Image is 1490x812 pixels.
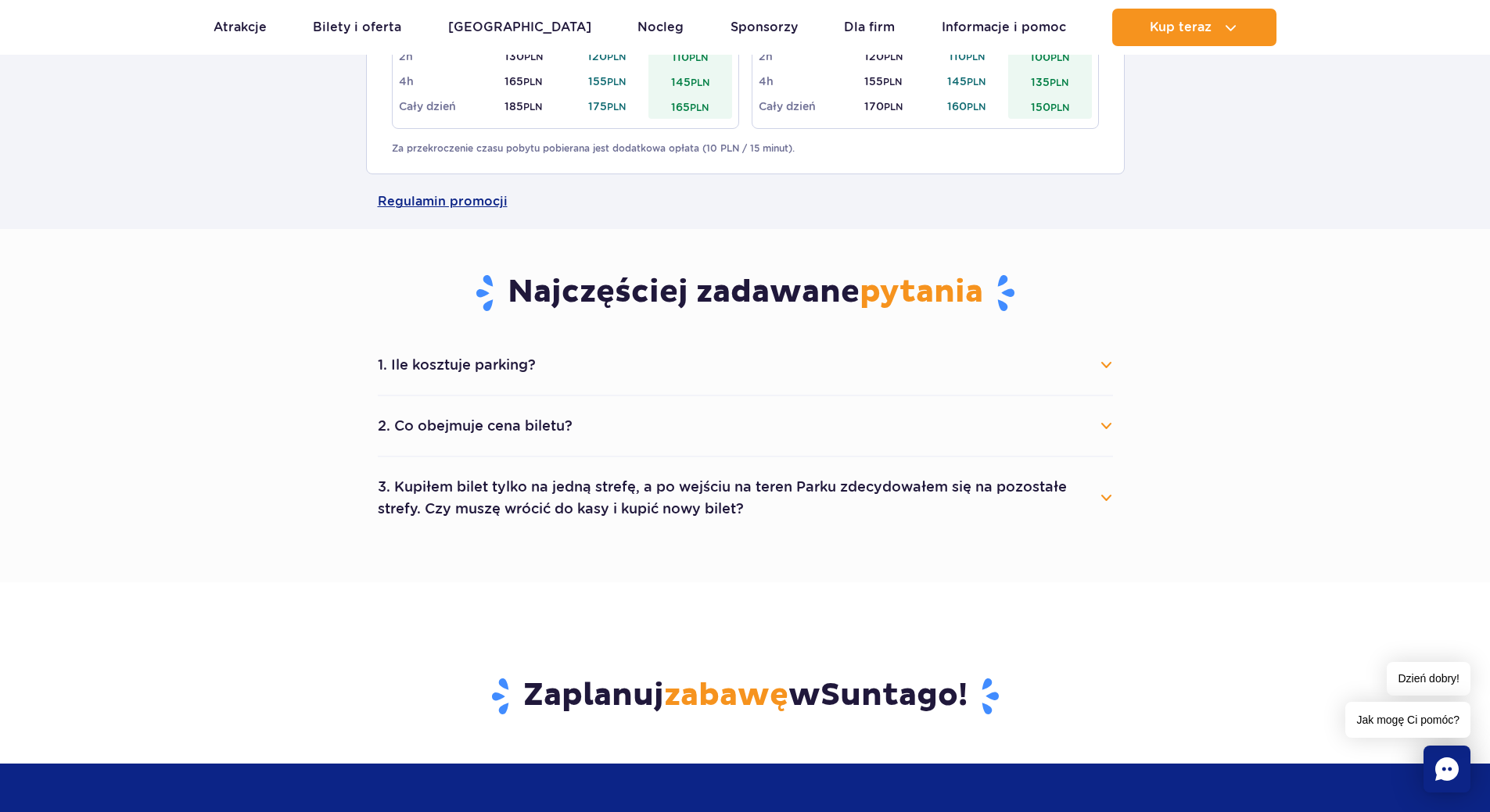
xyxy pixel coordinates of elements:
small: PLN [691,77,709,88]
small: PLN [690,102,709,113]
td: 165 [482,69,565,94]
td: 2h [399,44,483,69]
button: 1. Ile kosztuje parking? [378,348,1113,382]
small: PLN [607,51,626,63]
small: PLN [1050,77,1068,88]
td: 160 [925,94,1009,119]
p: Za przekroczenie czasu pobytu pobierana jest dodatkowa opłata (10 PLN / 15 minut). [392,141,1099,156]
td: 170 [842,94,925,119]
td: 120 [842,44,925,69]
small: PLN [607,101,626,113]
a: Bilety i oferta [313,9,401,46]
button: 2. Co obejmuje cena biletu? [378,409,1113,443]
a: Atrakcje [214,9,267,46]
a: [GEOGRAPHIC_DATA] [448,9,591,46]
small: PLN [883,76,902,88]
span: pytania [860,273,983,312]
small: PLN [967,76,986,88]
a: Informacje i pomoc [942,9,1066,46]
small: PLN [607,76,626,88]
small: PLN [524,51,543,63]
a: Nocleg [637,9,684,46]
small: PLN [523,101,542,113]
button: 3. Kupiłem bilet tylko na jedną strefę, a po wejściu na teren Parku zdecydowałem się na pozostałe... [378,470,1113,526]
td: 120 [565,44,649,69]
span: Kup teraz [1150,20,1212,34]
td: 4h [399,69,483,94]
small: PLN [689,52,708,63]
small: PLN [966,51,985,63]
td: 145 [925,69,1009,94]
td: Cały dzień [759,94,842,119]
span: Suntago [820,676,958,715]
td: 4h [759,69,842,94]
td: Cały dzień [399,94,483,119]
small: PLN [967,101,986,113]
h3: Najczęściej zadawane [378,273,1113,313]
a: Dla firm [844,9,895,46]
small: PLN [884,101,903,113]
td: 150 [1008,94,1092,119]
small: PLN [1050,52,1069,63]
td: 185 [482,94,565,119]
a: Regulamin promocji [378,174,1113,229]
span: zabawę [664,676,788,715]
td: 2h [759,44,842,69]
td: 155 [842,69,925,94]
td: 175 [565,94,649,119]
span: Jak mogę Ci pomóc? [1345,702,1470,738]
h2: Zaplanuj w ! [287,676,1203,717]
td: 145 [648,69,732,94]
span: Dzień dobry! [1387,662,1470,696]
td: 135 [1008,69,1092,94]
div: Chat [1424,746,1470,792]
small: PLN [1050,102,1069,113]
td: 110 [648,44,732,69]
small: PLN [523,76,542,88]
small: PLN [884,51,903,63]
td: 165 [648,94,732,119]
td: 110 [925,44,1009,69]
td: 155 [565,69,649,94]
button: Kup teraz [1112,9,1276,46]
a: Sponsorzy [731,9,798,46]
td: 130 [482,44,565,69]
td: 100 [1008,44,1092,69]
